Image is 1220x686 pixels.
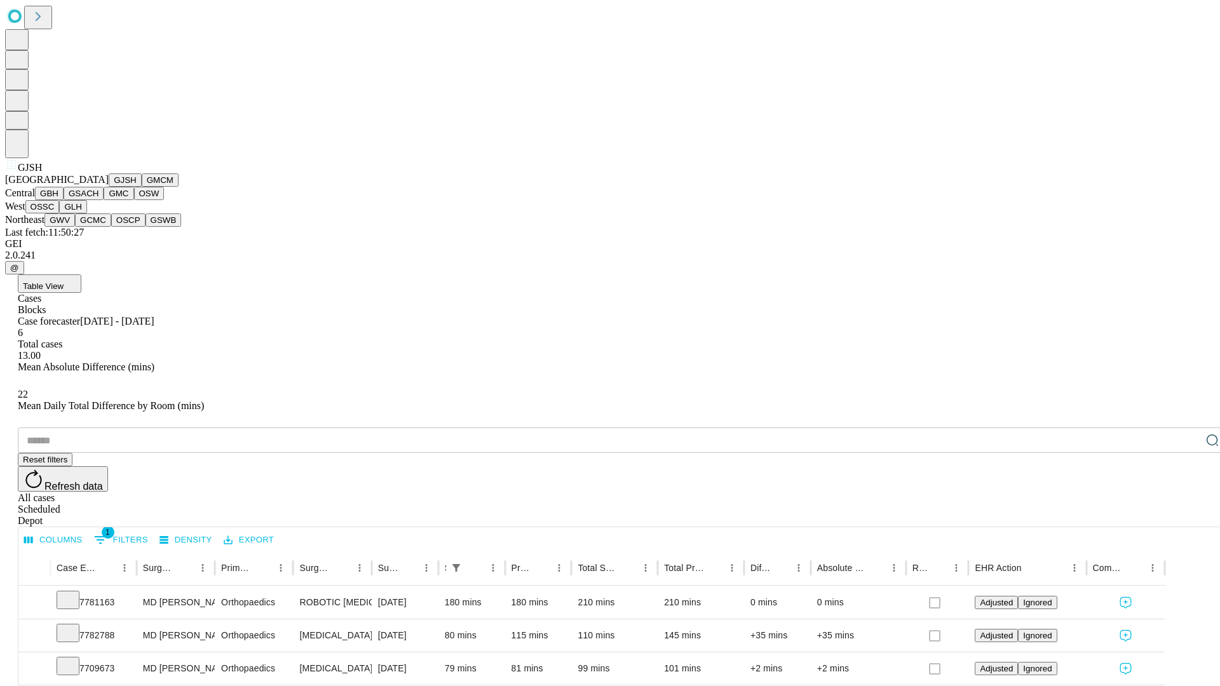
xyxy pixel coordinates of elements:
[1066,559,1083,577] button: Menu
[64,187,104,200] button: GSACH
[445,563,446,573] div: Scheduled In Room Duration
[91,530,151,550] button: Show filters
[5,201,25,212] span: West
[25,592,44,614] button: Expand
[885,559,903,577] button: Menu
[134,187,165,200] button: OSW
[156,530,215,550] button: Density
[111,213,146,227] button: OSCP
[1018,596,1057,609] button: Ignored
[146,213,182,227] button: GSWB
[21,530,86,550] button: Select columns
[1023,664,1052,673] span: Ignored
[867,559,885,577] button: Sort
[445,652,499,685] div: 79 mins
[772,559,790,577] button: Sort
[299,652,365,685] div: [MEDICAL_DATA] WITH [MEDICAL_DATA] REPAIR
[10,263,19,272] span: @
[57,619,130,652] div: 7782788
[18,466,108,492] button: Refresh data
[378,652,432,685] div: [DATE]
[299,619,365,652] div: [MEDICAL_DATA] [MEDICAL_DATA]
[512,563,532,573] div: Predicted In Room Duration
[1144,559,1162,577] button: Menu
[512,586,566,619] div: 180 mins
[98,559,116,577] button: Sort
[57,652,130,685] div: 7709673
[102,526,114,539] span: 1
[299,586,365,619] div: ROBOTIC [MEDICAL_DATA] KNEE TOTAL
[664,652,738,685] div: 101 mins
[5,238,1215,250] div: GEI
[637,559,654,577] button: Menu
[80,316,154,326] span: [DATE] - [DATE]
[817,652,900,685] div: +2 mins
[18,327,23,338] span: 6
[975,662,1018,675] button: Adjusted
[35,187,64,200] button: GBH
[25,200,60,213] button: OSSC
[975,629,1018,642] button: Adjusted
[44,213,75,227] button: GWV
[143,652,208,685] div: MD [PERSON_NAME] [PERSON_NAME] Md
[532,559,550,577] button: Sort
[18,350,41,361] span: 13.00
[512,619,566,652] div: 115 mins
[790,559,808,577] button: Menu
[578,619,651,652] div: 110 mins
[18,400,204,411] span: Mean Daily Total Difference by Room (mins)
[5,214,44,225] span: Northeast
[221,619,287,652] div: Orthopaedics
[18,274,81,293] button: Table View
[142,173,179,187] button: GMCM
[975,563,1021,573] div: EHR Action
[109,173,142,187] button: GJSH
[1126,559,1144,577] button: Sort
[18,339,62,349] span: Total cases
[705,559,723,577] button: Sort
[912,563,929,573] div: Resolved in EHR
[750,563,771,573] div: Difference
[947,559,965,577] button: Menu
[447,559,465,577] button: Show filters
[18,453,72,466] button: Reset filters
[23,281,64,291] span: Table View
[351,559,369,577] button: Menu
[57,586,130,619] div: 7781163
[57,563,97,573] div: Case Epic Id
[5,187,35,198] span: Central
[975,596,1018,609] button: Adjusted
[447,559,465,577] div: 1 active filter
[930,559,947,577] button: Sort
[980,631,1013,640] span: Adjusted
[18,316,80,326] span: Case forecaster
[578,586,651,619] div: 210 mins
[143,563,175,573] div: Surgeon Name
[25,658,44,680] button: Expand
[116,559,133,577] button: Menu
[578,563,618,573] div: Total Scheduled Duration
[176,559,194,577] button: Sort
[299,563,331,573] div: Surgery Name
[445,586,499,619] div: 180 mins
[333,559,351,577] button: Sort
[750,652,804,685] div: +2 mins
[59,200,86,213] button: GLH
[1093,563,1125,573] div: Comments
[817,619,900,652] div: +35 mins
[619,559,637,577] button: Sort
[466,559,484,577] button: Sort
[980,598,1013,607] span: Adjusted
[44,481,103,492] span: Refresh data
[664,619,738,652] div: 145 mins
[750,586,804,619] div: 0 mins
[194,559,212,577] button: Menu
[18,162,42,173] span: GJSH
[723,559,741,577] button: Menu
[221,563,253,573] div: Primary Service
[143,619,208,652] div: MD [PERSON_NAME] [PERSON_NAME] Md
[1023,559,1041,577] button: Sort
[445,619,499,652] div: 80 mins
[980,664,1013,673] span: Adjusted
[104,187,133,200] button: GMC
